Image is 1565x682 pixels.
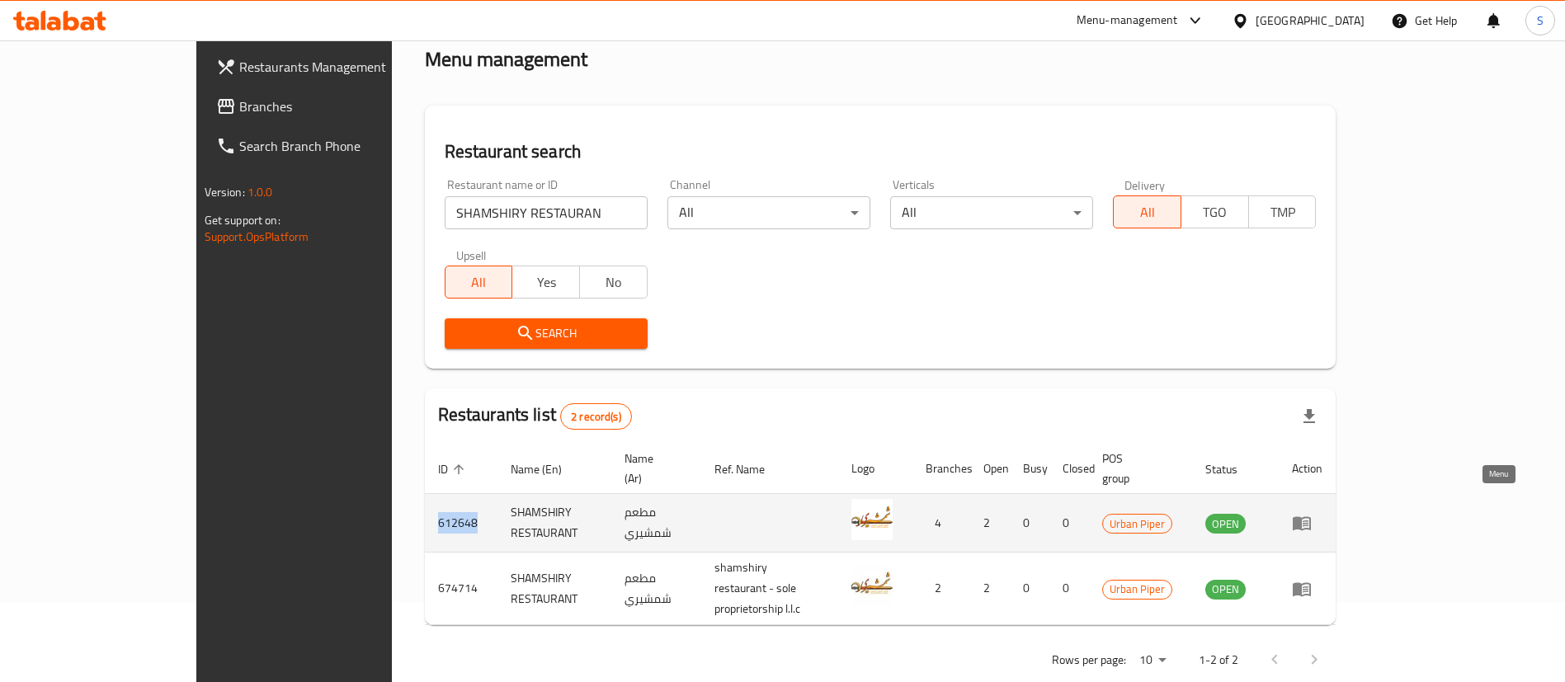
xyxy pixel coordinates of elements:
th: Busy [1010,444,1049,494]
button: No [579,266,648,299]
td: 0 [1010,494,1049,553]
td: 2 [912,553,970,625]
h2: Restaurants list [438,402,632,430]
span: Branches [239,96,445,116]
a: Support.OpsPlatform [205,226,309,247]
span: Restaurants Management [239,57,445,77]
td: 612648 [425,494,497,553]
button: TMP [1248,195,1317,228]
div: OPEN [1205,514,1246,534]
span: Yes [519,270,573,294]
button: TGO [1181,195,1249,228]
span: Ref. Name [714,459,786,479]
td: 4 [912,494,970,553]
th: Closed [1049,444,1089,494]
td: SHAMSHIRY RESTAURANT [497,553,611,625]
div: All [667,196,870,229]
td: مطعم شمشيري [611,494,701,553]
span: Name (Ar) [625,449,681,488]
input: Search for restaurant name or ID.. [445,196,648,229]
td: 674714 [425,553,497,625]
div: Menu-management [1077,11,1178,31]
div: Menu [1292,579,1322,599]
td: 0 [1010,553,1049,625]
table: enhanced table [425,444,1336,625]
div: OPEN [1205,580,1246,600]
th: Open [970,444,1010,494]
span: 2 record(s) [561,409,631,425]
span: ID [438,459,469,479]
a: Branches [203,87,458,126]
p: 1-2 of 2 [1199,650,1238,670]
span: OPEN [1205,580,1246,599]
span: Urban Piper [1103,580,1171,599]
span: 1.0.0 [247,181,273,203]
label: Upsell [456,249,487,261]
span: Name (En) [511,459,583,479]
button: All [445,266,513,299]
h2: Menu management [425,46,587,73]
button: All [1113,195,1181,228]
span: No [587,270,641,294]
span: Urban Piper [1103,515,1171,534]
div: [GEOGRAPHIC_DATA] [1256,12,1365,30]
span: S [1537,12,1544,30]
span: TGO [1188,200,1242,224]
td: مطعم شمشيري [611,553,701,625]
td: 2 [970,494,1010,553]
span: Version: [205,181,245,203]
span: Search [458,323,634,344]
div: Rows per page: [1133,648,1172,673]
button: Yes [511,266,580,299]
div: All [890,196,1093,229]
button: Search [445,318,648,349]
a: Search Branch Phone [203,126,458,166]
td: SHAMSHIRY RESTAURANT [497,494,611,553]
img: SHAMSHIRY RESTAURANT [851,565,893,606]
td: shamshiry restaurant - sole proprietorship l.l.c [701,553,838,625]
span: All [1120,200,1175,224]
span: TMP [1256,200,1310,224]
th: Logo [838,444,912,494]
td: 2 [970,553,1010,625]
span: Get support on: [205,209,280,231]
th: Action [1279,444,1336,494]
h2: Restaurant search [445,139,1317,164]
label: Delivery [1124,179,1166,190]
td: 0 [1049,494,1089,553]
span: OPEN [1205,515,1246,534]
div: Export file [1289,397,1329,436]
td: 0 [1049,553,1089,625]
th: Branches [912,444,970,494]
span: Search Branch Phone [239,136,445,156]
img: SHAMSHIRY RESTAURANT [851,499,893,540]
span: Status [1205,459,1259,479]
span: All [452,270,507,294]
p: Rows per page: [1052,650,1126,670]
a: Restaurants Management [203,47,458,87]
span: POS group [1102,449,1172,488]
